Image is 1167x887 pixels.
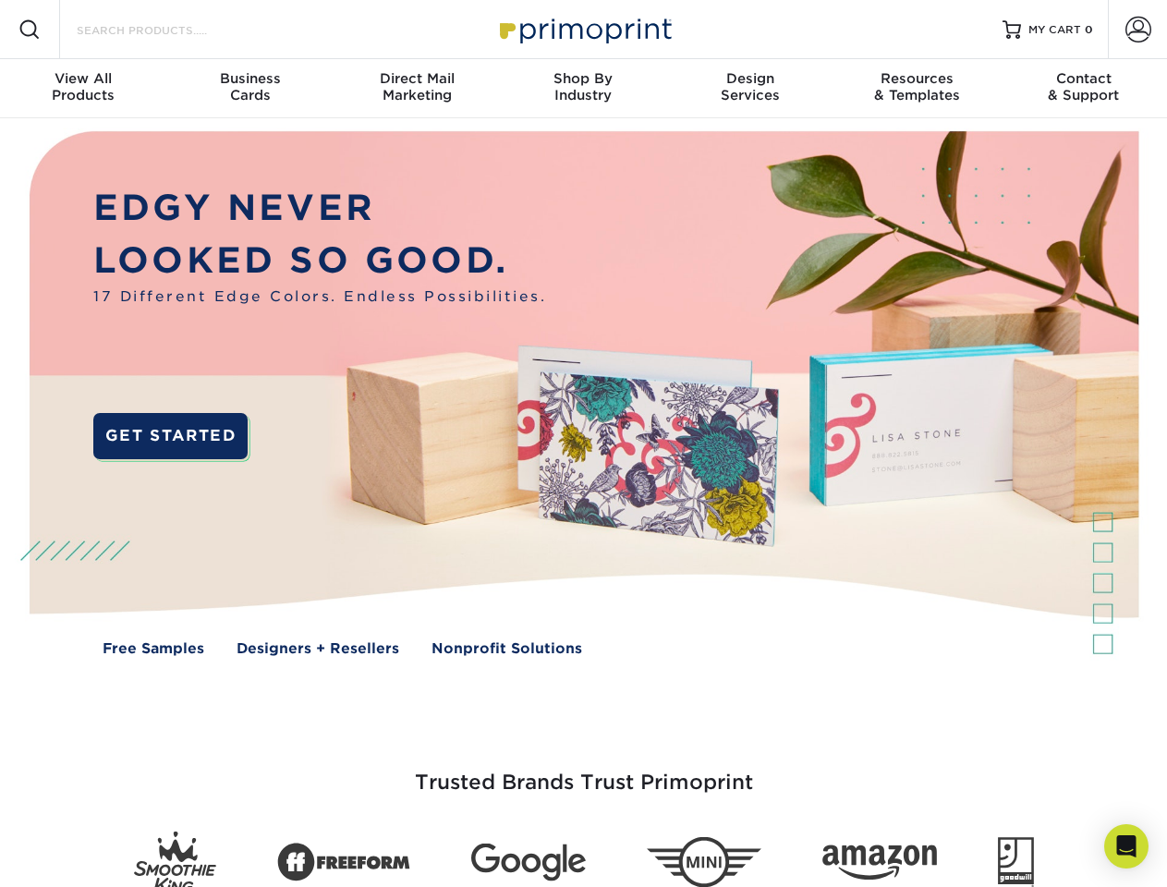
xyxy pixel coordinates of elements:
a: GET STARTED [93,413,248,459]
img: Goodwill [998,837,1034,887]
a: Designers + Resellers [237,638,399,660]
div: Industry [500,70,666,103]
span: Business [166,70,333,87]
div: & Support [1001,70,1167,103]
span: Resources [833,70,1000,87]
iframe: Google Customer Reviews [5,831,157,881]
span: Design [667,70,833,87]
div: Open Intercom Messenger [1104,824,1149,869]
span: Contact [1001,70,1167,87]
a: Direct MailMarketing [334,59,500,118]
a: BusinessCards [166,59,333,118]
a: Nonprofit Solutions [432,638,582,660]
a: Shop ByIndustry [500,59,666,118]
a: DesignServices [667,59,833,118]
h3: Trusted Brands Trust Primoprint [43,726,1124,817]
img: Primoprint [492,9,676,49]
p: LOOKED SO GOOD. [93,235,546,287]
div: Marketing [334,70,500,103]
span: Direct Mail [334,70,500,87]
div: & Templates [833,70,1000,103]
div: Services [667,70,833,103]
img: Amazon [822,845,937,881]
a: Contact& Support [1001,59,1167,118]
img: Google [471,844,586,881]
input: SEARCH PRODUCTS..... [75,18,255,41]
span: MY CART [1028,22,1081,38]
a: Resources& Templates [833,59,1000,118]
p: EDGY NEVER [93,182,546,235]
span: 17 Different Edge Colors. Endless Possibilities. [93,286,546,308]
div: Cards [166,70,333,103]
span: 0 [1085,23,1093,36]
a: Free Samples [103,638,204,660]
span: Shop By [500,70,666,87]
